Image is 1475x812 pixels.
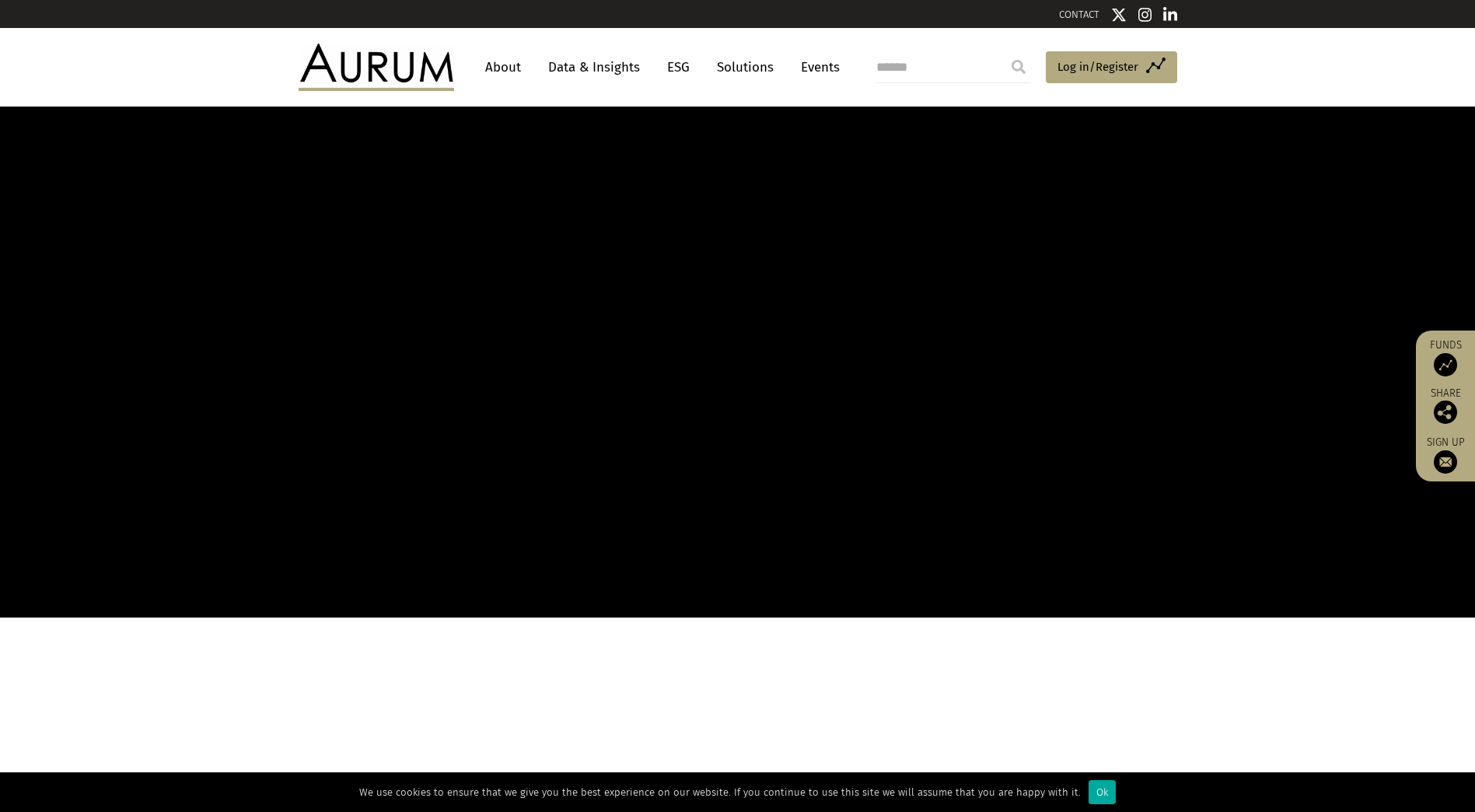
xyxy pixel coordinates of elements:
[1046,51,1177,84] a: Log in/Register
[1111,7,1127,23] img: Twitter icon
[1138,7,1152,23] img: Instagram icon
[659,53,697,82] a: ESG
[1434,450,1457,474] img: Sign up to our newsletter
[1424,388,1467,424] div: Share
[1424,436,1467,474] a: Sign up
[1434,353,1457,376] img: Access Funds
[540,53,648,82] a: Data & Insights
[1003,51,1034,82] input: Submit
[1424,338,1467,376] a: Funds
[709,53,781,82] a: Solutions
[1057,58,1138,76] span: Log in/Register
[1089,780,1116,804] div: Ok
[793,53,840,82] a: Events
[1059,9,1099,20] a: CONTACT
[1434,401,1457,424] img: Share this post
[1163,7,1177,23] img: Linkedin icon
[477,53,529,82] a: About
[299,44,454,90] img: Aurum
